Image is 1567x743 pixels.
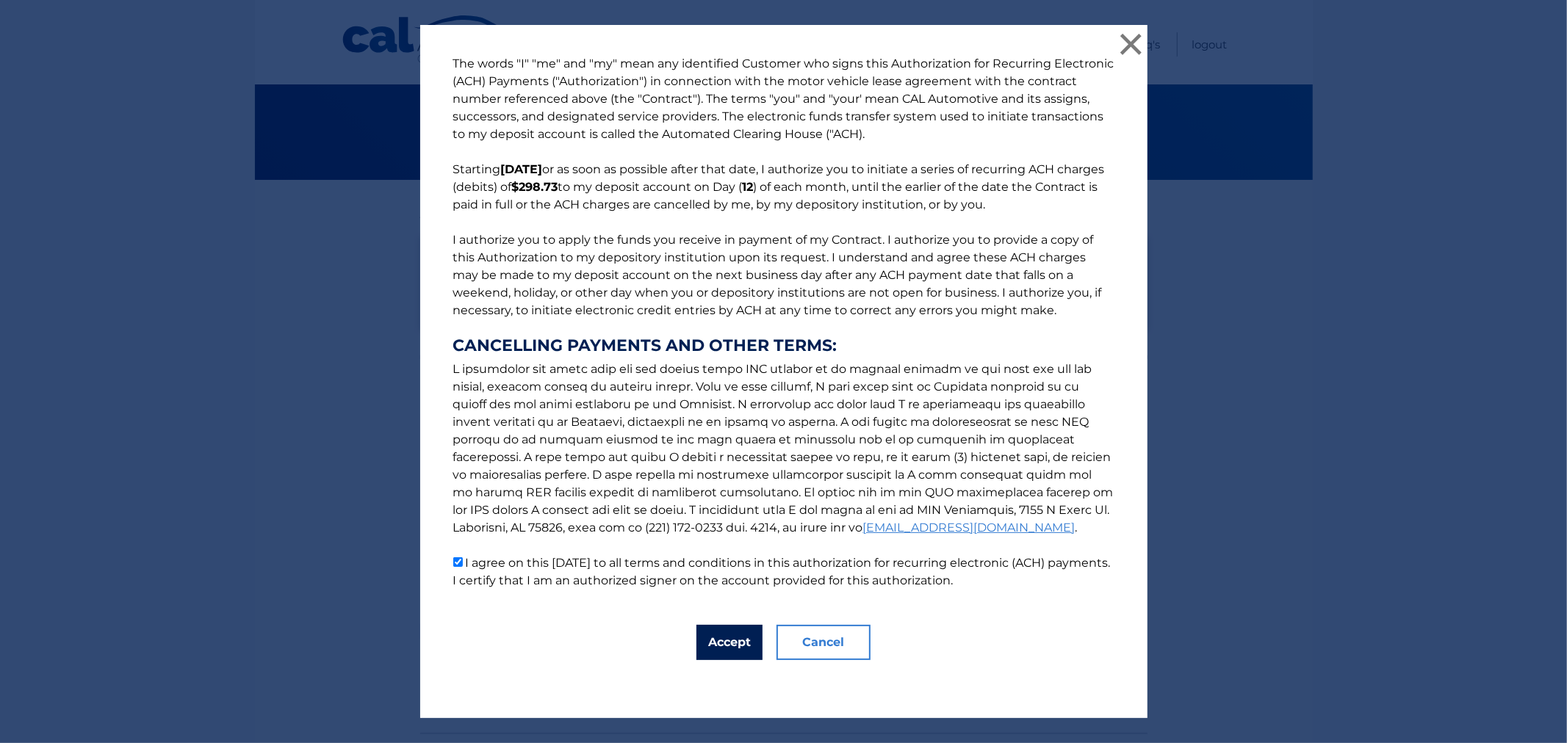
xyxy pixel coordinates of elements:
strong: CANCELLING PAYMENTS AND OTHER TERMS: [453,337,1114,355]
button: × [1117,29,1146,59]
b: 12 [743,180,754,194]
button: Accept [696,625,763,660]
a: [EMAIL_ADDRESS][DOMAIN_NAME] [863,521,1076,534]
button: Cancel [777,625,871,660]
b: [DATE] [501,162,543,176]
b: $298.73 [512,180,558,194]
label: I agree on this [DATE] to all terms and conditions in this authorization for recurring electronic... [453,556,1111,587]
p: The words "I" "me" and "my" mean any identified Customer who signs this Authorization for Recurri... [439,55,1129,590]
